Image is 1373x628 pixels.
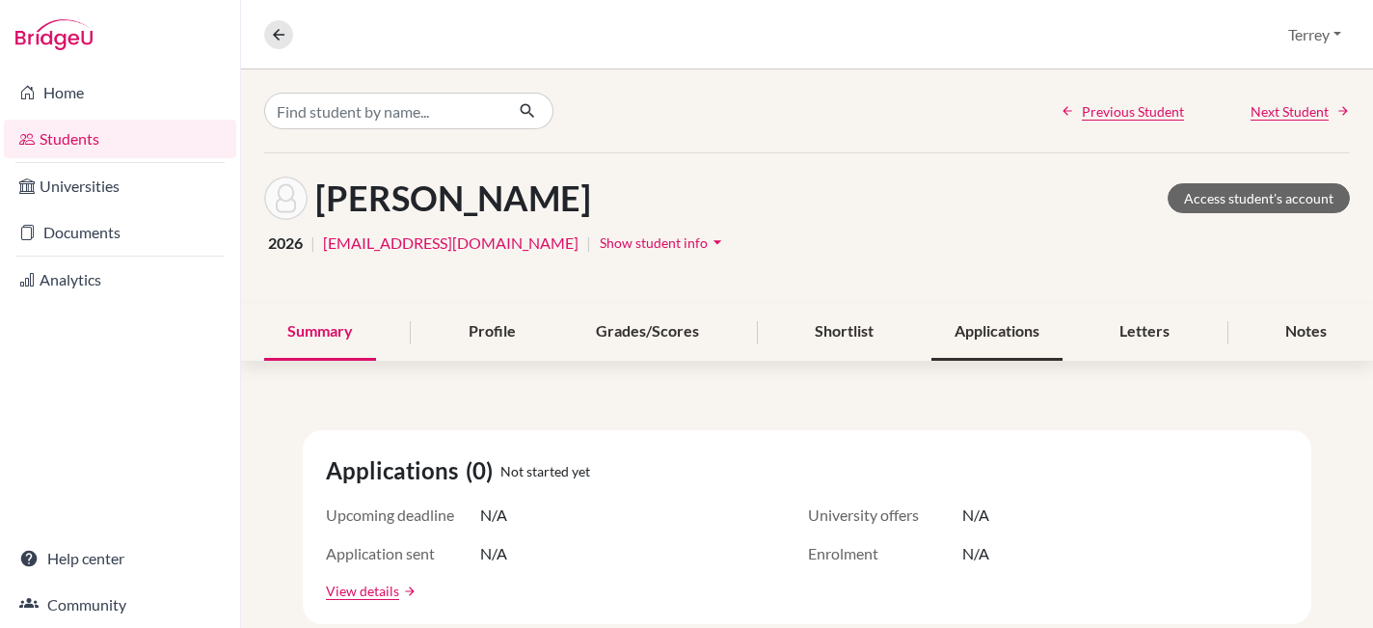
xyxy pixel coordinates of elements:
[1082,101,1184,122] span: Previous Student
[599,228,728,258] button: Show student infoarrow_drop_down
[445,304,539,361] div: Profile
[264,177,308,220] img: Sidong Luo's avatar
[962,542,989,565] span: N/A
[931,304,1063,361] div: Applications
[962,504,989,527] span: N/A
[1262,304,1350,361] div: Notes
[4,167,236,205] a: Universities
[4,539,236,578] a: Help center
[1251,101,1329,122] span: Next Student
[4,73,236,112] a: Home
[326,542,480,565] span: Application sent
[268,232,303,255] span: 2026
[4,120,236,158] a: Students
[1251,101,1350,122] a: Next Student
[15,19,93,50] img: Bridge-U
[4,213,236,252] a: Documents
[326,581,399,601] a: View details
[808,504,962,527] span: University offers
[808,542,962,565] span: Enrolment
[264,304,376,361] div: Summary
[1168,183,1350,213] a: Access student's account
[480,542,507,565] span: N/A
[500,461,590,481] span: Not started yet
[1279,16,1350,53] button: Terrey
[4,260,236,299] a: Analytics
[310,232,315,255] span: |
[315,177,591,219] h1: [PERSON_NAME]
[586,232,591,255] span: |
[480,504,507,527] span: N/A
[264,93,503,129] input: Find student by name...
[326,504,480,527] span: Upcoming deadline
[792,304,897,361] div: Shortlist
[466,453,500,488] span: (0)
[4,586,236,624] a: Community
[323,232,579,255] a: [EMAIL_ADDRESS][DOMAIN_NAME]
[708,232,727,252] i: arrow_drop_down
[1061,101,1184,122] a: Previous Student
[1096,304,1193,361] div: Letters
[399,585,417,598] a: arrow_forward
[600,234,708,251] span: Show student info
[326,453,466,488] span: Applications
[573,304,722,361] div: Grades/Scores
